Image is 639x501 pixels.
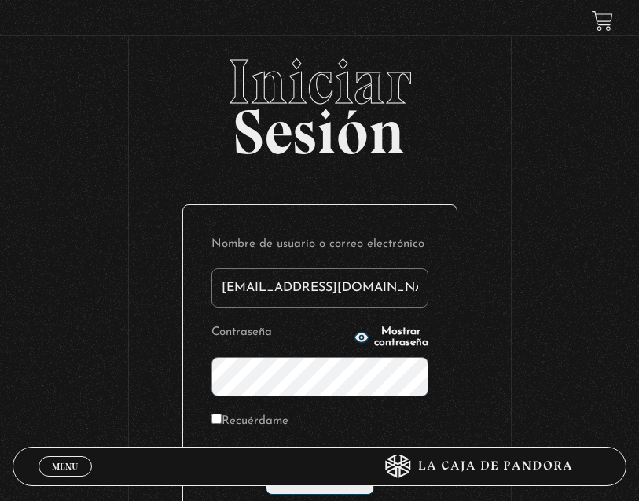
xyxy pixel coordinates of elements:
[13,50,626,113] span: Iniciar
[211,322,349,344] label: Contraseña
[374,326,428,348] span: Mostrar contraseña
[46,475,83,486] span: Cerrar
[52,462,78,471] span: Menu
[13,50,626,151] h2: Sesión
[354,326,428,348] button: Mostrar contraseña
[211,234,428,256] label: Nombre de usuario o correo electrónico
[592,10,613,31] a: View your shopping cart
[211,411,288,433] label: Recuérdame
[211,414,222,424] input: Recuérdame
